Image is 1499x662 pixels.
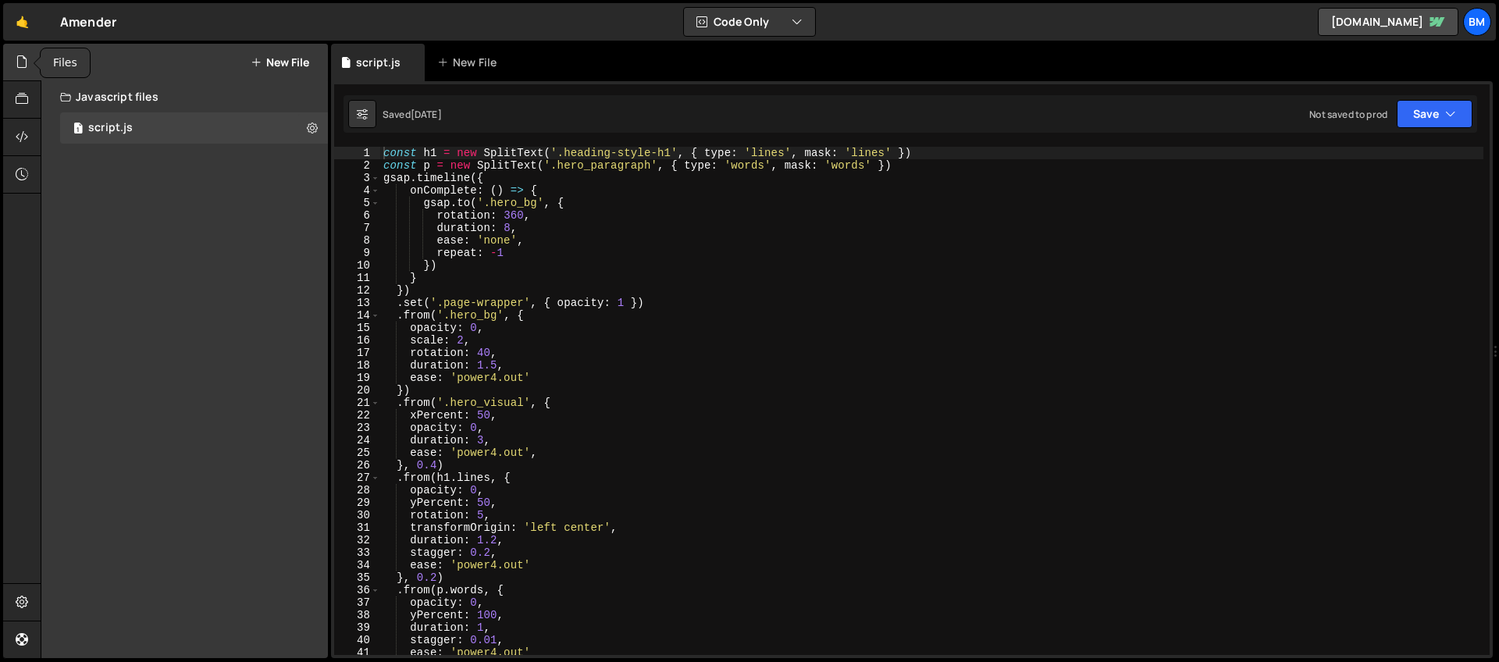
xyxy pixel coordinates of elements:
div: 35 [334,571,380,584]
div: [DATE] [411,108,442,121]
div: Javascript files [41,81,328,112]
div: 24 [334,434,380,447]
div: 20 [334,384,380,397]
div: 15 [334,322,380,334]
div: 16661/45432.js [60,112,328,144]
div: 6 [334,209,380,222]
div: 22 [334,409,380,422]
div: 12 [334,284,380,297]
div: 9 [334,247,380,259]
div: 4 [334,184,380,197]
button: Save [1397,100,1472,128]
div: 18 [334,359,380,372]
div: Amender [60,12,116,31]
div: 5 [334,197,380,209]
div: 28 [334,484,380,496]
div: New File [437,55,503,70]
div: 41 [334,646,380,659]
div: 38 [334,609,380,621]
div: 10 [334,259,380,272]
a: [DOMAIN_NAME] [1318,8,1458,36]
div: 21 [334,397,380,409]
button: New File [251,56,309,69]
div: 2 [334,159,380,172]
a: bm [1463,8,1491,36]
div: 17 [334,347,380,359]
div: 25 [334,447,380,459]
div: 3 [334,172,380,184]
div: 37 [334,596,380,609]
div: Files [41,48,90,77]
div: 31 [334,521,380,534]
div: 36 [334,584,380,596]
div: 34 [334,559,380,571]
div: 1 [334,147,380,159]
div: 14 [334,309,380,322]
div: Not saved to prod [1309,108,1387,121]
a: 🤙 [3,3,41,41]
div: 26 [334,459,380,472]
div: 29 [334,496,380,509]
div: 40 [334,634,380,646]
div: 30 [334,509,380,521]
span: 1 [73,123,83,136]
div: 8 [334,234,380,247]
div: 11 [334,272,380,284]
button: Code Only [684,8,815,36]
div: Saved [383,108,442,121]
div: 23 [334,422,380,434]
div: 39 [334,621,380,634]
div: 7 [334,222,380,234]
div: 33 [334,546,380,559]
div: 32 [334,534,380,546]
div: script.js [356,55,401,70]
div: 16 [334,334,380,347]
div: 27 [334,472,380,484]
div: script.js [88,121,133,135]
div: 19 [334,372,380,384]
div: 13 [334,297,380,309]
